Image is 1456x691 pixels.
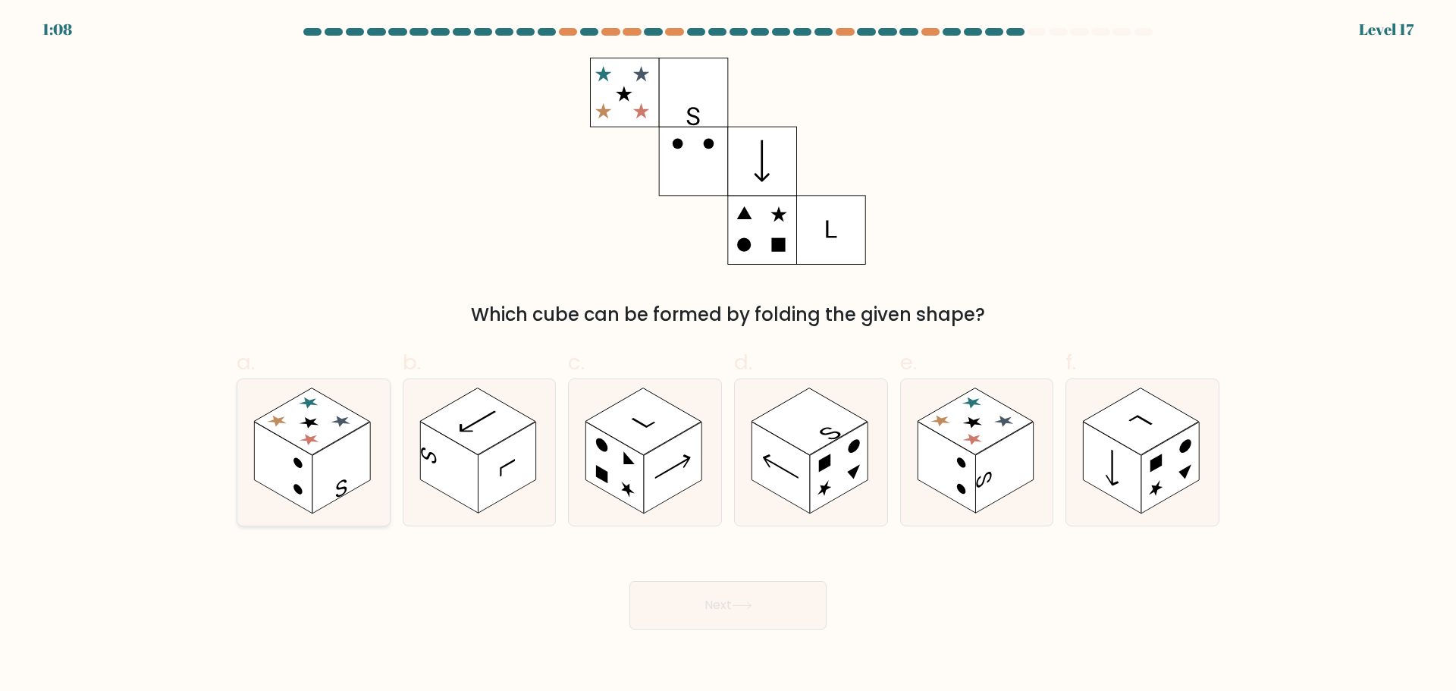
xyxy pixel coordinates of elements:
span: f. [1065,347,1076,377]
div: Level 17 [1359,18,1414,41]
div: Which cube can be formed by folding the given shape? [246,301,1210,328]
span: a. [237,347,255,377]
div: 1:08 [42,18,72,41]
button: Next [629,581,827,630]
span: b. [403,347,421,377]
span: c. [568,347,585,377]
span: d. [734,347,752,377]
span: e. [900,347,917,377]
